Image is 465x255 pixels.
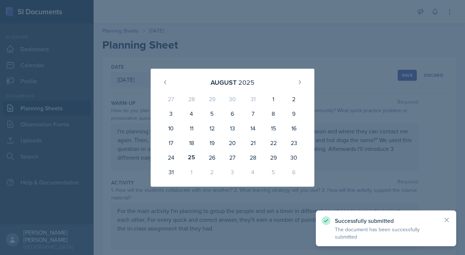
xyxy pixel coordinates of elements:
div: 10 [161,121,181,136]
div: 26 [202,150,222,165]
div: August [211,77,237,87]
div: 5 [202,106,222,121]
div: 28 [243,150,263,165]
div: 31 [243,92,263,106]
div: 29 [263,150,284,165]
div: 11 [181,121,202,136]
div: 9 [284,106,304,121]
div: 16 [284,121,304,136]
div: 29 [202,92,222,106]
div: 22 [263,136,284,150]
div: 14 [243,121,263,136]
div: 21 [243,136,263,150]
div: 13 [222,121,243,136]
div: 30 [222,92,243,106]
div: 1 [263,92,284,106]
div: 7 [243,106,263,121]
div: 24 [161,150,181,165]
div: 5 [263,165,284,179]
div: 20 [222,136,243,150]
div: 2 [284,92,304,106]
div: 25 [181,150,202,165]
div: 6 [222,106,243,121]
div: 1 [181,165,202,179]
div: 17 [161,136,181,150]
div: 15 [263,121,284,136]
div: 4 [181,106,202,121]
div: 12 [202,121,222,136]
div: 6 [284,165,304,179]
div: 3 [161,106,181,121]
div: 3 [222,165,243,179]
p: Successfully submitted [335,217,437,224]
div: 18 [181,136,202,150]
div: 23 [284,136,304,150]
div: 4 [243,165,263,179]
div: 27 [222,150,243,165]
div: 8 [263,106,284,121]
div: 2 [202,165,222,179]
div: 28 [181,92,202,106]
p: The document has been successfully submitted [335,226,437,240]
div: 2025 [238,77,254,87]
div: 19 [202,136,222,150]
div: 30 [284,150,304,165]
div: 27 [161,92,181,106]
div: 31 [161,165,181,179]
